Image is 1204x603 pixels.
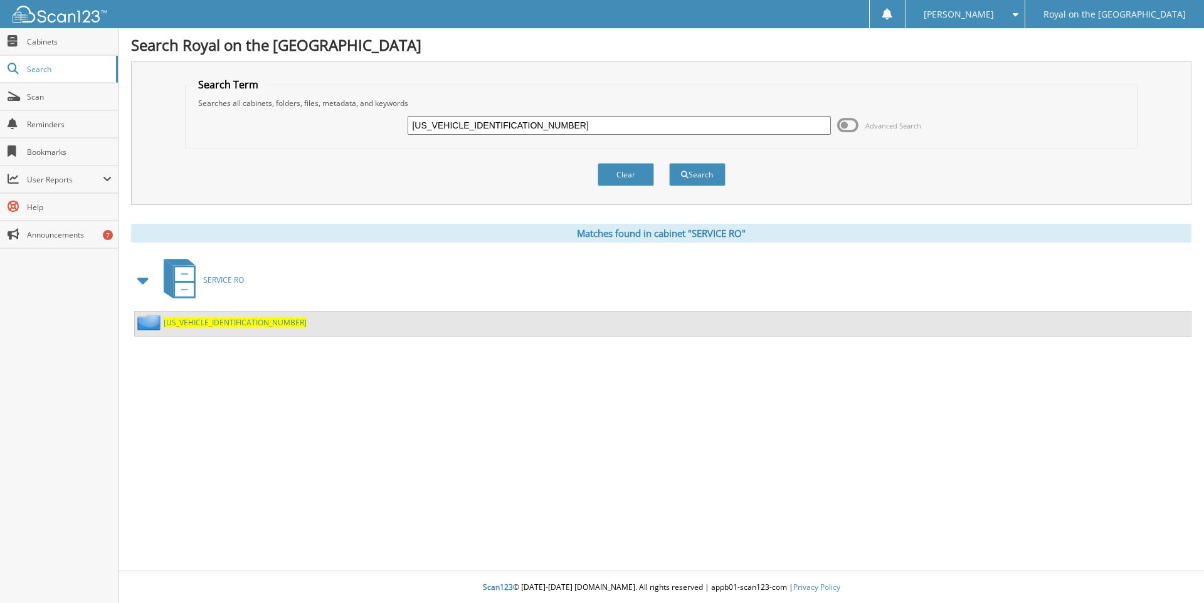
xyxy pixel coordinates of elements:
[156,255,244,305] a: SERVICE RO
[1043,11,1186,18] span: Royal on the [GEOGRAPHIC_DATA]
[27,64,110,75] span: Search
[27,229,112,240] span: Announcements
[27,147,112,157] span: Bookmarks
[192,98,1131,108] div: Searches all cabinets, folders, files, metadata, and keywords
[793,582,840,592] a: Privacy Policy
[131,224,1191,243] div: Matches found in cabinet "SERVICE RO"
[27,36,112,47] span: Cabinets
[131,34,1191,55] h1: Search Royal on the [GEOGRAPHIC_DATA]
[164,317,307,328] a: [US_VEHICLE_IDENTIFICATION_NUMBER]
[598,163,654,186] button: Clear
[13,6,107,23] img: scan123-logo-white.svg
[669,163,726,186] button: Search
[924,11,994,18] span: [PERSON_NAME]
[27,92,112,102] span: Scan
[483,582,513,592] span: Scan123
[119,572,1204,603] div: © [DATE]-[DATE] [DOMAIN_NAME]. All rights reserved | appb01-scan123-com |
[27,174,103,185] span: User Reports
[103,230,113,240] div: 7
[27,202,112,212] span: Help
[27,119,112,130] span: Reminders
[865,121,921,130] span: Advanced Search
[203,275,244,285] span: SERVICE RO
[137,315,164,330] img: folder2.png
[192,78,265,92] legend: Search Term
